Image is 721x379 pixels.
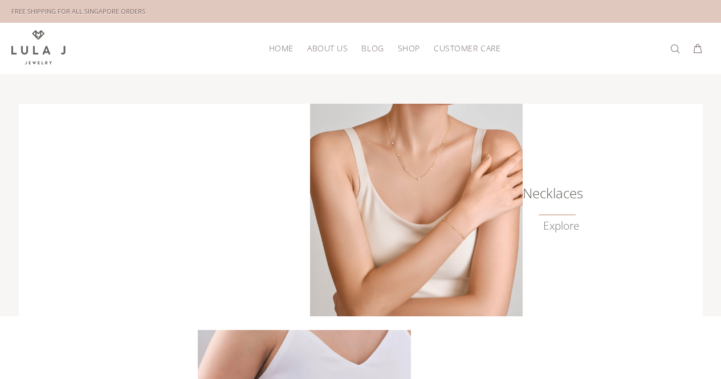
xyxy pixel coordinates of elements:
[262,39,300,57] a: HOME
[398,44,420,52] span: Shop
[300,39,355,57] a: About Us
[391,39,427,57] a: Shop
[11,5,145,18] div: FREE SHIPPING FOR ALL SINGAPORE ORDERS
[543,219,579,233] a: Explore
[355,39,390,57] a: Blog
[310,104,523,316] img: Lula J Gold Necklaces Collection
[269,44,294,52] span: HOME
[427,39,500,57] a: Customer Care
[307,44,348,52] span: About Us
[361,44,384,52] span: Blog
[434,44,500,52] span: Customer Care
[522,188,579,199] h6: Necklaces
